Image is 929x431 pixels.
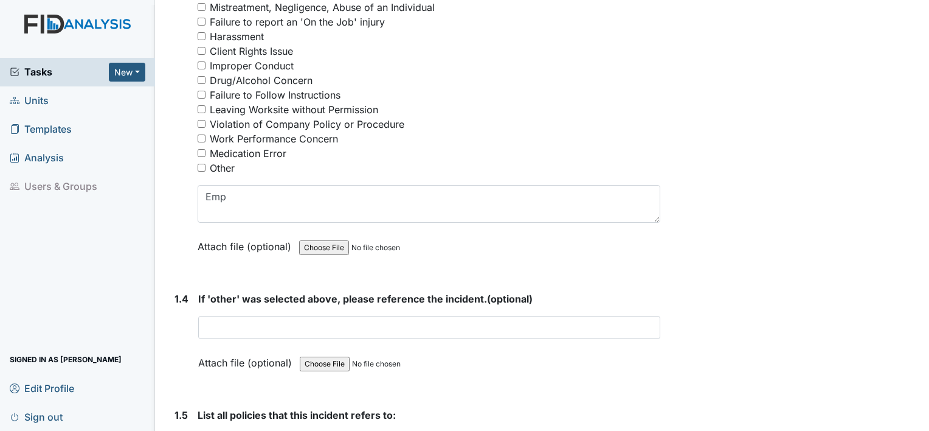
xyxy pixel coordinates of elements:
[210,44,293,58] div: Client Rights Issue
[198,233,296,254] label: Attach file (optional)
[198,149,205,157] input: Medication Error
[198,135,205,142] input: Work Performance Concern
[10,350,122,369] span: Signed in as [PERSON_NAME]
[198,61,205,69] input: Improper Conduct
[174,292,188,306] label: 1.4
[198,120,205,128] input: Violation of Company Policy or Procedure
[210,161,235,175] div: Other
[198,47,205,55] input: Client Rights Issue
[210,88,340,102] div: Failure to Follow Instructions
[210,58,294,73] div: Improper Conduct
[198,3,205,11] input: Mistreatment, Negligence, Abuse of an Individual
[210,29,264,44] div: Harassment
[198,293,487,305] span: If 'other' was selected above, please reference the incident.
[109,63,145,82] button: New
[10,379,74,398] span: Edit Profile
[210,15,385,29] div: Failure to report an 'On the Job' injury
[198,292,660,306] strong: (optional)
[10,149,64,167] span: Analysis
[174,408,188,422] label: 1.5
[198,32,205,40] input: Harassment
[198,18,205,26] input: Failure to report an 'On the Job' injury
[198,164,205,172] input: Other
[210,131,338,146] div: Work Performance Concern
[210,73,313,88] div: Drug/Alcohol Concern
[198,349,297,370] label: Attach file (optional)
[198,105,205,113] input: Leaving Worksite without Permission
[10,65,109,79] a: Tasks
[210,102,378,117] div: Leaving Worksite without Permission
[10,120,72,139] span: Templates
[198,409,396,421] span: List all policies that this incident refers to:
[210,117,404,131] div: Violation of Company Policy or Procedure
[210,146,286,161] div: Medication Error
[198,76,205,84] input: Drug/Alcohol Concern
[198,185,660,223] textarea: Emp
[10,407,63,426] span: Sign out
[10,91,49,110] span: Units
[198,91,205,99] input: Failure to Follow Instructions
